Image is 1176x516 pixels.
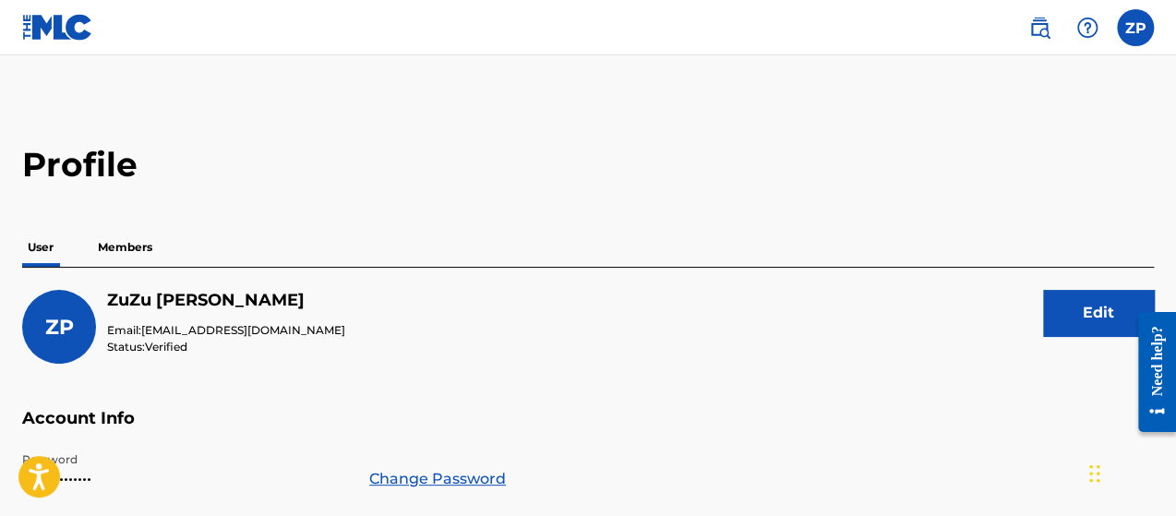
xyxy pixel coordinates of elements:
[141,323,345,337] span: [EMAIL_ADDRESS][DOMAIN_NAME]
[1069,9,1106,46] div: Help
[22,144,1154,186] h2: Profile
[1124,306,1176,439] iframe: Resource Center
[22,468,347,490] p: •••••••••••••••
[107,339,345,355] p: Status:
[45,315,74,340] span: ZP
[1117,9,1154,46] div: User Menu
[107,290,345,311] h5: ZuZu Perry
[145,340,187,354] span: Verified
[1043,290,1154,336] button: Edit
[107,322,345,339] p: Email:
[22,14,93,41] img: MLC Logo
[92,228,158,267] p: Members
[1089,446,1100,501] div: Drag
[22,451,347,468] p: Password
[22,408,1154,451] h5: Account Info
[1021,9,1058,46] a: Public Search
[22,228,59,267] p: User
[369,468,506,490] a: Change Password
[1076,17,1098,39] img: help
[1028,17,1050,39] img: search
[1084,427,1176,516] iframe: Chat Widget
